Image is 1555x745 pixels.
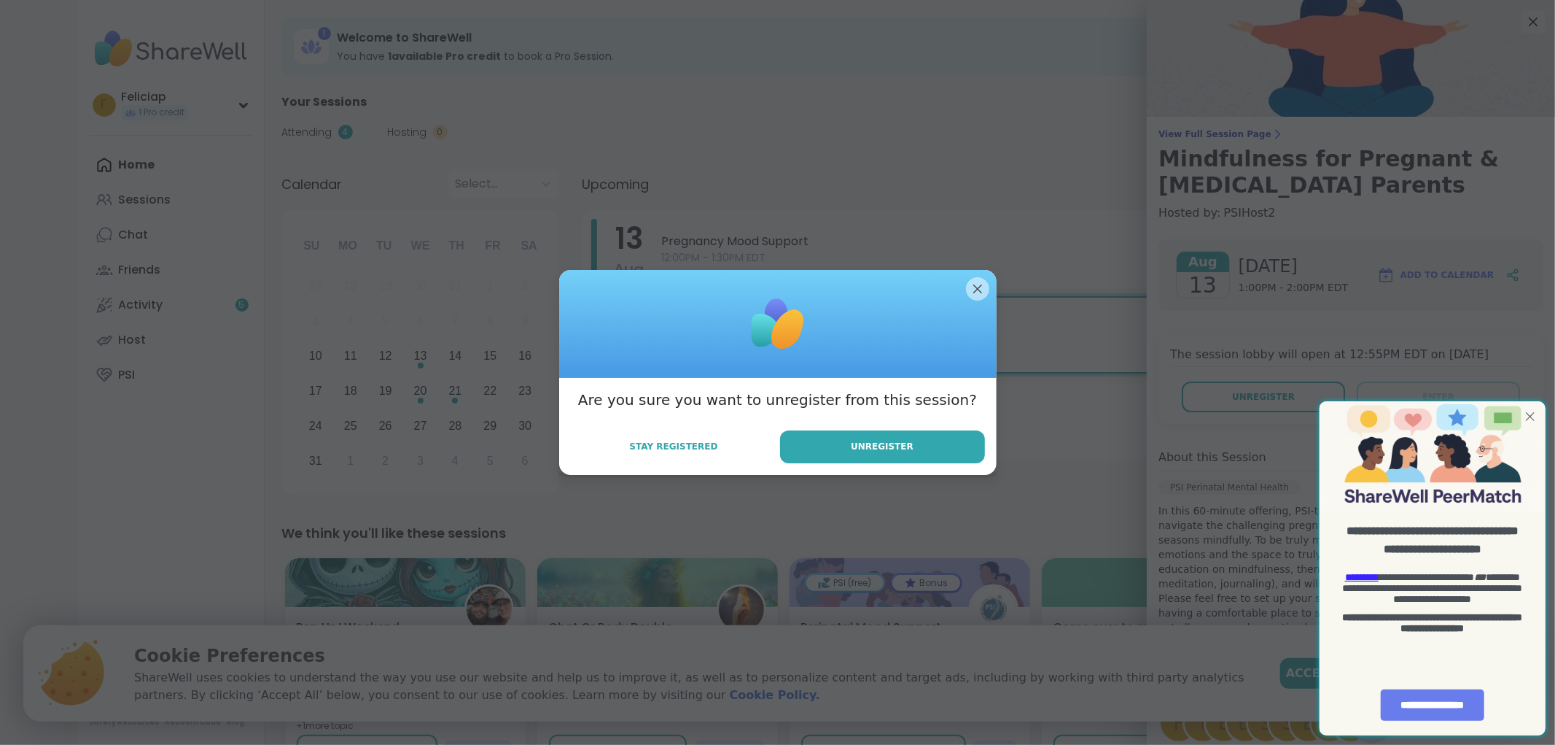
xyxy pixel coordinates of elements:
[571,431,777,462] button: Stay Registered
[741,287,814,360] img: ShareWell Logomark
[629,440,717,453] span: Stay Registered
[851,440,913,453] span: Unregister
[578,390,977,410] h3: Are you sure you want to unregister from this session?
[780,431,985,463] button: Unregister
[1313,392,1555,745] iframe: Slideout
